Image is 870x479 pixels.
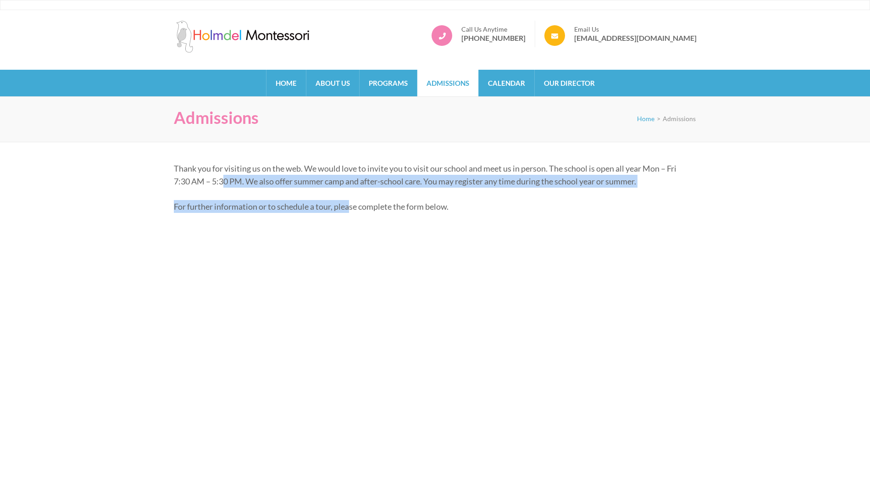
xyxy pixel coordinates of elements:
[417,70,478,96] a: Admissions
[174,200,690,213] p: For further information or to schedule a tour, please complete the form below.
[174,21,311,53] img: Holmdel Montessori School
[637,115,654,123] a: Home
[574,33,697,43] a: [EMAIL_ADDRESS][DOMAIN_NAME]
[174,162,690,188] p: Thank you for visiting us on the web. We would love to invite you to visit our school and meet us...
[266,70,306,96] a: Home
[574,25,697,33] span: Email Us
[461,33,526,43] a: [PHONE_NUMBER]
[174,108,259,128] h1: Admissions
[360,70,417,96] a: Programs
[657,115,660,123] span: >
[306,70,359,96] a: About Us
[535,70,604,96] a: Our Director
[479,70,534,96] a: Calendar
[461,25,526,33] span: Call Us Anytime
